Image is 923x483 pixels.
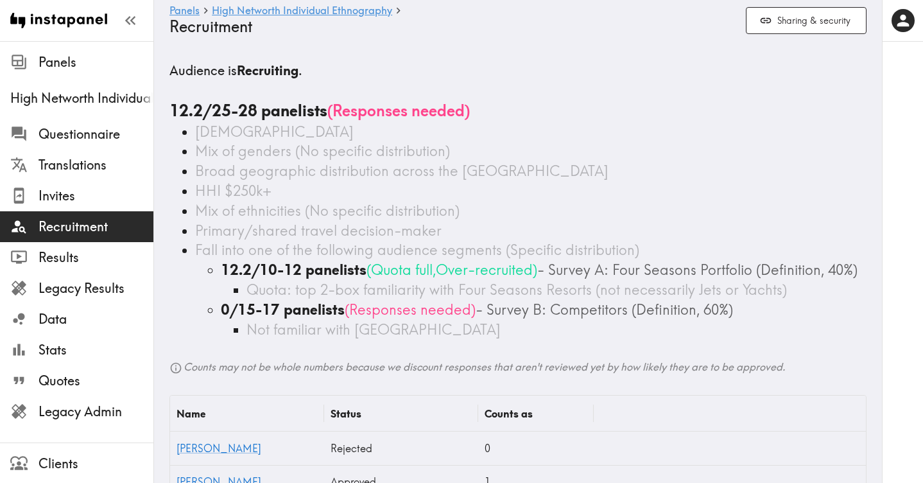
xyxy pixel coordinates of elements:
div: 0 [478,432,594,465]
span: Primary/shared travel decision-maker [195,222,442,240]
span: Quota: top 2-box familiarity with Four Seasons Resorts (not necessarily Jets or Yachts) [246,281,787,299]
span: Results [39,249,153,267]
span: Legacy Admin [39,403,153,421]
span: ( Quota full , Over-recruited ) [367,261,537,279]
span: Mix of genders (No specific distribution) [195,142,450,160]
h5: Audience is . [169,62,867,80]
span: HHI $250k+ [195,182,272,200]
span: ( Responses needed ) [327,101,470,120]
b: 12.2/10-12 panelists [221,261,367,279]
span: Data [39,310,153,328]
span: - Survey B: Competitors (Definition, 60%) [476,301,733,319]
span: Translations [39,156,153,174]
div: Name [177,407,205,420]
div: Counts as [485,407,533,420]
a: Panels [169,5,200,17]
span: Panels [39,53,153,71]
b: 0/15-17 panelists [221,301,345,319]
div: Status [331,407,361,420]
b: 12.2/25-28 panelists [169,101,327,120]
h6: Counts may not be whole numbers because we discount responses that aren't reviewed yet by how lik... [169,360,867,374]
span: Invites [39,187,153,205]
span: ( Responses needed ) [345,301,476,319]
span: Recruitment [39,218,153,236]
span: Legacy Results [39,279,153,297]
span: Quotes [39,372,153,390]
a: [PERSON_NAME] [177,442,261,455]
span: Questionnaire [39,125,153,143]
span: Mix of ethnicities (No specific distribution) [195,202,460,220]
span: Fall into one of the following audience segments (Specific distribution) [195,241,639,259]
span: High Networth Individual Ethnography [10,89,153,107]
span: Clients [39,455,153,473]
span: [DEMOGRAPHIC_DATA] [195,123,354,141]
span: Not familiar with [GEOGRAPHIC_DATA] [246,321,501,338]
span: Stats [39,341,153,359]
span: - Survey A: Four Seasons Portfolio (Definition, 40%) [537,261,858,279]
span: Broad geographic distribution across the [GEOGRAPHIC_DATA] [195,162,608,180]
div: Rejected [324,432,478,465]
button: Sharing & security [746,7,867,35]
h4: Recruitment [169,17,736,36]
b: Recruiting [237,62,298,78]
a: High Networth Individual Ethnography [212,5,392,17]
